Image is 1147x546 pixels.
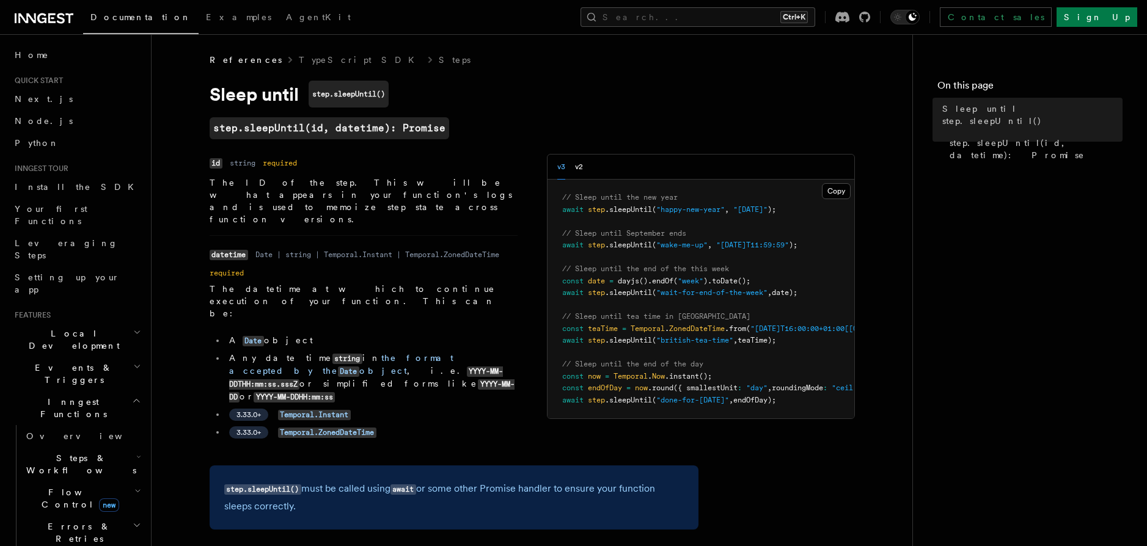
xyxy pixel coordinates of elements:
[588,205,605,214] span: step
[10,110,144,132] a: Node.js
[230,158,255,168] dd: string
[10,362,133,386] span: Events & Triggers
[10,132,144,154] a: Python
[338,366,359,377] code: Date
[10,88,144,110] a: Next.js
[588,288,605,297] span: step
[588,396,605,404] span: step
[622,324,626,333] span: =
[562,360,703,368] span: // Sleep until the end of the day
[15,272,120,294] span: Setting up your app
[614,372,648,380] span: Temporal
[99,498,119,512] span: new
[562,277,584,285] span: const
[733,336,738,344] span: ,
[746,324,750,333] span: (
[10,391,144,425] button: Inngest Functions
[229,353,453,376] a: the format accepted by theDateobject
[588,324,618,333] span: teaTime
[332,354,362,364] code: string
[789,241,797,249] span: );
[890,10,920,24] button: Toggle dark mode
[229,379,515,402] code: YYYY-MM-DD
[768,205,776,214] span: );
[656,241,708,249] span: "wake-me-up"
[652,241,656,249] span: (
[656,205,725,214] span: "happy-new-year"
[10,396,132,420] span: Inngest Functions
[309,81,389,107] code: step.sleepUntil()
[665,372,699,380] span: .instant
[832,384,857,392] span: "ceil"
[10,327,133,352] span: Local Development
[562,312,750,321] span: // Sleep until tea time in [GEOGRAPHIC_DATA]
[588,336,605,344] span: step
[229,366,504,390] code: YYYY-MM-DDTHH:mm:ss.sssZ
[206,12,271,22] span: Examples
[940,7,1052,27] a: Contact sales
[10,310,51,320] span: Features
[738,277,750,285] span: ();
[746,384,768,392] span: "day"
[605,336,652,344] span: .sleepUntil
[15,238,118,260] span: Leveraging Steps
[278,409,351,419] a: Temporal.Instant
[263,158,297,168] dd: required
[21,452,136,476] span: Steps & Workflows
[15,204,87,226] span: Your first Functions
[626,384,631,392] span: =
[90,12,191,22] span: Documentation
[299,54,422,66] a: TypeScript SDK
[605,396,652,404] span: .sleepUntil
[10,232,144,266] a: Leveraging Steps
[942,103,1123,127] span: Sleep until step.sleepUntil()
[15,182,141,192] span: Install the SDK
[605,205,652,214] span: .sleepUntil
[768,384,772,392] span: ,
[729,396,733,404] span: ,
[738,336,776,344] span: teaTime);
[562,205,584,214] span: await
[937,78,1123,98] h4: On this page
[10,357,144,391] button: Events & Triggers
[635,384,648,392] span: now
[390,484,416,495] code: await
[652,288,656,297] span: (
[224,480,684,515] p: must be called using or some other Promise handler to ensure your function sleeps correctly.
[648,384,673,392] span: .round
[768,288,772,297] span: ,
[562,241,584,249] span: await
[278,427,376,437] a: Temporal.ZonedDateTime
[21,520,133,545] span: Errors & Retries
[605,372,609,380] span: =
[673,384,738,392] span: ({ smallestUnit
[669,324,725,333] span: ZonedDateTime
[10,198,144,232] a: Your first Functions
[225,334,518,347] li: A object
[210,177,518,225] p: The ID of the step. This will be what appears in your function's logs and is used to memoize step...
[822,183,851,199] button: Copy
[10,44,144,66] a: Home
[15,138,59,148] span: Python
[665,324,669,333] span: .
[652,336,656,344] span: (
[581,7,815,27] button: Search...Ctrl+K
[562,324,584,333] span: const
[733,396,776,404] span: endOfDay);
[950,137,1123,161] span: step.sleepUntil(id, datetime): Promise
[703,277,708,285] span: )
[678,277,703,285] span: "week"
[656,288,768,297] span: "wait-for-end-of-the-week"
[605,288,652,297] span: .sleepUntil
[945,132,1123,166] a: step.sleepUntil(id, datetime): Promise
[937,98,1123,132] a: Sleep until step.sleepUntil()
[648,372,652,380] span: .
[10,176,144,198] a: Install the SDK
[652,205,656,214] span: (
[708,277,738,285] span: .toDate
[210,117,449,139] a: step.sleepUntil(id, datetime): Promise
[639,277,648,285] span: ()
[609,277,614,285] span: =
[225,352,518,403] li: Any date time in , i.e. or simplified forms like or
